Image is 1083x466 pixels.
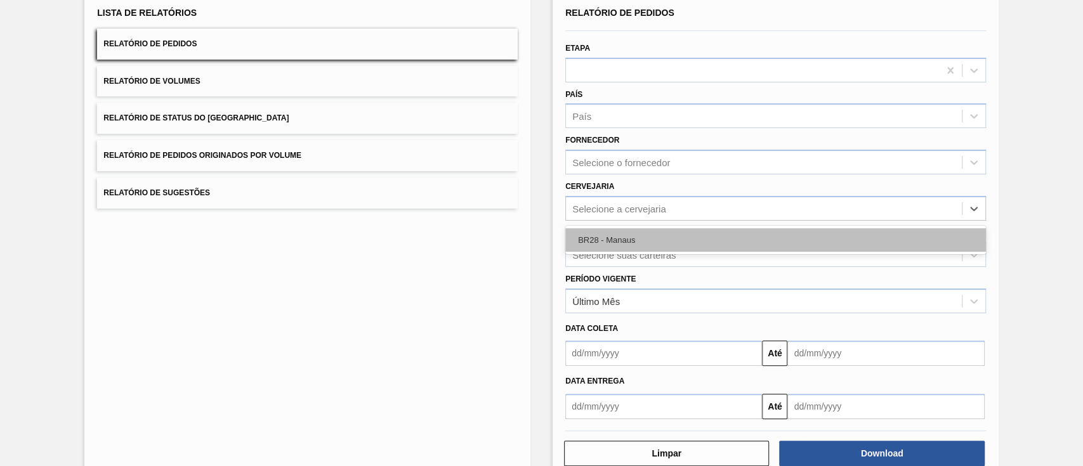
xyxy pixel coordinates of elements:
[565,8,674,18] span: Relatório de Pedidos
[97,178,518,209] button: Relatório de Sugestões
[565,228,986,252] div: BR28 - Manaus
[787,394,984,419] input: dd/mm/yyyy
[97,140,518,171] button: Relatório de Pedidos Originados por Volume
[572,111,591,122] div: País
[565,394,762,419] input: dd/mm/yyyy
[97,103,518,134] button: Relatório de Status do [GEOGRAPHIC_DATA]
[103,188,210,197] span: Relatório de Sugestões
[572,203,666,214] div: Selecione a cervejaria
[762,340,787,366] button: Até
[565,136,619,145] label: Fornecedor
[97,8,197,18] span: Lista de Relatórios
[103,151,301,160] span: Relatório de Pedidos Originados por Volume
[564,441,769,466] button: Limpar
[565,340,762,366] input: dd/mm/yyyy
[572,295,620,306] div: Último Mês
[565,182,614,191] label: Cervejaria
[787,340,984,366] input: dd/mm/yyyy
[97,29,518,60] button: Relatório de Pedidos
[779,441,984,466] button: Download
[572,249,676,260] div: Selecione suas carteiras
[103,113,289,122] span: Relatório de Status do [GEOGRAPHIC_DATA]
[565,377,624,385] span: Data entrega
[565,44,590,53] label: Etapa
[97,66,518,97] button: Relatório de Volumes
[103,77,200,86] span: Relatório de Volumes
[572,157,670,168] div: Selecione o fornecedor
[565,275,636,283] label: Período Vigente
[762,394,787,419] button: Até
[565,324,618,333] span: Data coleta
[565,90,582,99] label: País
[103,39,197,48] span: Relatório de Pedidos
